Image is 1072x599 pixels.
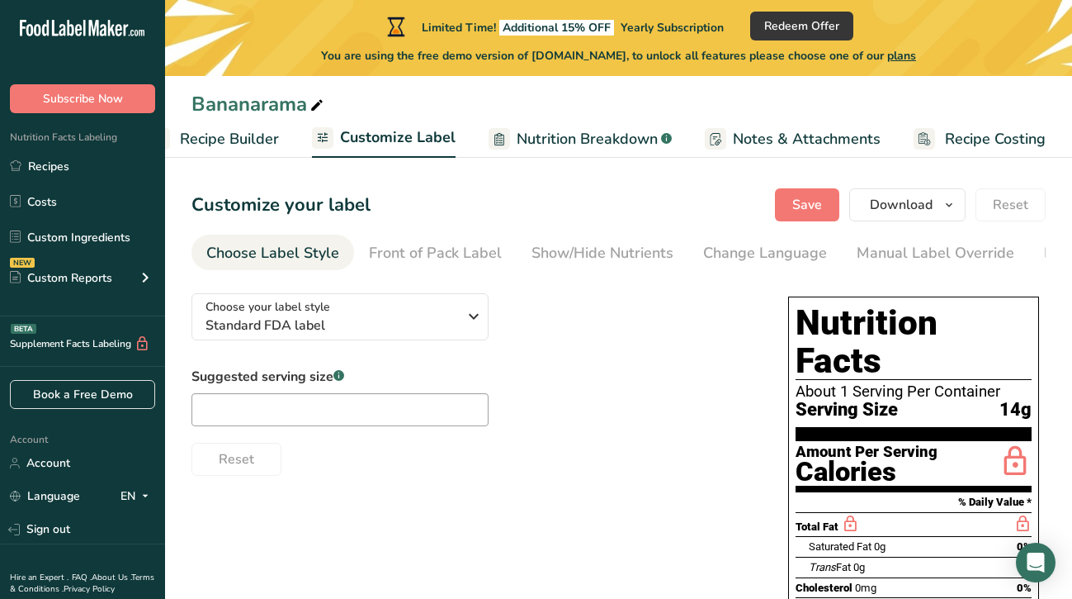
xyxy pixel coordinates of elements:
div: Bananarama [191,89,327,119]
span: Reset [993,195,1028,215]
span: Recipe Costing [945,128,1046,150]
div: Front of Pack Label [369,242,502,264]
div: Manual Label Override [857,242,1014,264]
a: Nutrition Breakdown [489,121,672,158]
a: Notes & Attachments [705,121,881,158]
div: Open Intercom Messenger [1016,543,1055,582]
span: 0% [1017,582,1032,594]
span: Download [870,195,933,215]
div: Choose Label Style [206,242,339,264]
a: FAQ . [72,572,92,583]
a: Book a Free Demo [10,380,155,409]
span: Notes & Attachments [733,128,881,150]
div: Amount Per Serving [796,444,937,460]
span: 0g [853,561,865,573]
span: Customize Label [340,126,456,149]
a: Hire an Expert . [10,572,68,583]
div: Show/Hide Nutrients [531,242,673,264]
h1: Nutrition Facts [796,304,1032,380]
span: Save [792,195,822,215]
button: Choose your label style Standard FDA label [191,293,489,340]
button: Redeem Offer [750,12,853,40]
div: Calories [796,460,937,484]
a: Customize Label [312,119,456,159]
a: Language [10,482,80,511]
button: Reset [975,188,1046,221]
div: About 1 Serving Per Container [796,383,1032,400]
span: 0g [874,540,885,553]
a: About Us . [92,572,131,583]
span: Serving Size [796,400,898,421]
section: % Daily Value * [796,492,1032,512]
span: Nutrition Breakdown [517,128,658,150]
div: EN [120,487,155,506]
label: Suggested serving size [191,367,489,387]
a: Recipe Builder [149,121,279,158]
span: 0% [1017,540,1032,553]
a: Terms & Conditions . [10,572,154,595]
button: Subscribe Now [10,84,155,113]
a: Privacy Policy [64,583,115,595]
h1: Customize your label [191,192,371,219]
span: Yearly Subscription [621,20,724,36]
span: Saturated Fat [809,540,871,553]
span: Fat [809,561,851,573]
span: Subscribe Now [43,90,123,107]
i: Trans [809,561,836,573]
span: Choose your label style [205,298,330,316]
div: Limited Time! [384,17,724,36]
span: Additional 15% OFF [499,20,614,36]
span: 0mg [855,582,876,594]
span: 14g [999,400,1032,421]
div: BETA [11,324,36,334]
div: NEW [10,258,35,268]
button: Reset [191,443,281,476]
span: You are using the free demo version of [DOMAIN_NAME], to unlock all features please choose one of... [321,47,916,64]
span: Standard FDA label [205,316,457,335]
span: Total Fat [796,521,838,533]
div: Custom Reports [10,269,112,287]
button: Save [775,188,839,221]
span: Cholesterol [796,582,852,594]
button: Download [849,188,966,221]
div: Change Language [703,242,827,264]
a: Recipe Costing [914,121,1046,158]
span: Reset [219,449,254,469]
span: Redeem Offer [764,17,839,35]
span: plans [887,48,916,64]
span: Recipe Builder [180,128,279,150]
